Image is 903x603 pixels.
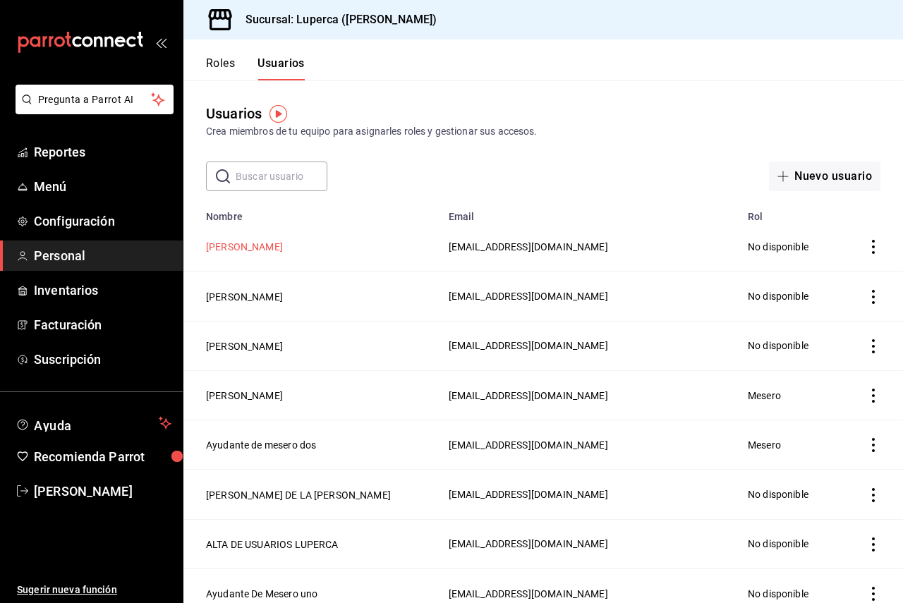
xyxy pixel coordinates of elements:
button: actions [866,488,880,502]
span: Configuración [34,212,171,231]
span: Sugerir nueva función [17,583,171,597]
button: Roles [206,56,235,80]
span: [EMAIL_ADDRESS][DOMAIN_NAME] [449,538,608,549]
span: [EMAIL_ADDRESS][DOMAIN_NAME] [449,241,608,252]
h3: Sucursal: Luperca ([PERSON_NAME]) [234,11,437,28]
button: ALTA DE USUARIOS LUPERCA [206,537,339,552]
th: Email [440,202,739,222]
button: actions [866,339,880,353]
div: navigation tabs [206,56,305,80]
button: [PERSON_NAME] [206,339,283,353]
span: Mesero [748,390,781,401]
span: [EMAIL_ADDRESS][DOMAIN_NAME] [449,390,608,401]
td: No disponible [739,222,842,272]
span: [EMAIL_ADDRESS][DOMAIN_NAME] [449,588,608,599]
span: Recomienda Parrot [34,447,171,466]
span: [EMAIL_ADDRESS][DOMAIN_NAME] [449,489,608,500]
button: Usuarios [257,56,305,80]
span: Ayuda [34,415,153,432]
button: actions [866,587,880,601]
span: Menú [34,177,171,196]
button: Ayudante De Mesero uno [206,587,317,601]
span: Suscripción [34,350,171,369]
th: Nombre [183,202,440,222]
button: actions [866,537,880,552]
img: Tooltip marker [269,105,287,123]
span: Mesero [748,439,781,451]
div: Usuarios [206,103,262,124]
span: [PERSON_NAME] [34,482,171,501]
span: [EMAIL_ADDRESS][DOMAIN_NAME] [449,439,608,451]
td: No disponible [739,519,842,568]
input: Buscar usuario [236,162,327,190]
button: Pregunta a Parrot AI [16,85,174,114]
a: Pregunta a Parrot AI [10,102,174,117]
td: No disponible [739,321,842,370]
span: Pregunta a Parrot AI [38,92,152,107]
th: Rol [739,202,842,222]
button: actions [866,389,880,403]
button: actions [866,290,880,304]
td: No disponible [739,470,842,519]
button: [PERSON_NAME] [206,240,283,254]
button: [PERSON_NAME] [206,290,283,304]
button: [PERSON_NAME] DE LA [PERSON_NAME] [206,488,391,502]
button: actions [866,438,880,452]
button: actions [866,240,880,254]
span: Personal [34,246,171,265]
span: Facturación [34,315,171,334]
td: No disponible [739,272,842,321]
span: Reportes [34,142,171,162]
button: open_drawer_menu [155,37,166,48]
button: Nuevo usuario [769,162,880,191]
button: [PERSON_NAME] [206,389,283,403]
div: Crea miembros de tu equipo para asignarles roles y gestionar sus accesos. [206,124,880,139]
span: Inventarios [34,281,171,300]
span: [EMAIL_ADDRESS][DOMAIN_NAME] [449,340,608,351]
button: Ayudante de mesero dos [206,438,316,452]
span: [EMAIL_ADDRESS][DOMAIN_NAME] [449,291,608,302]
